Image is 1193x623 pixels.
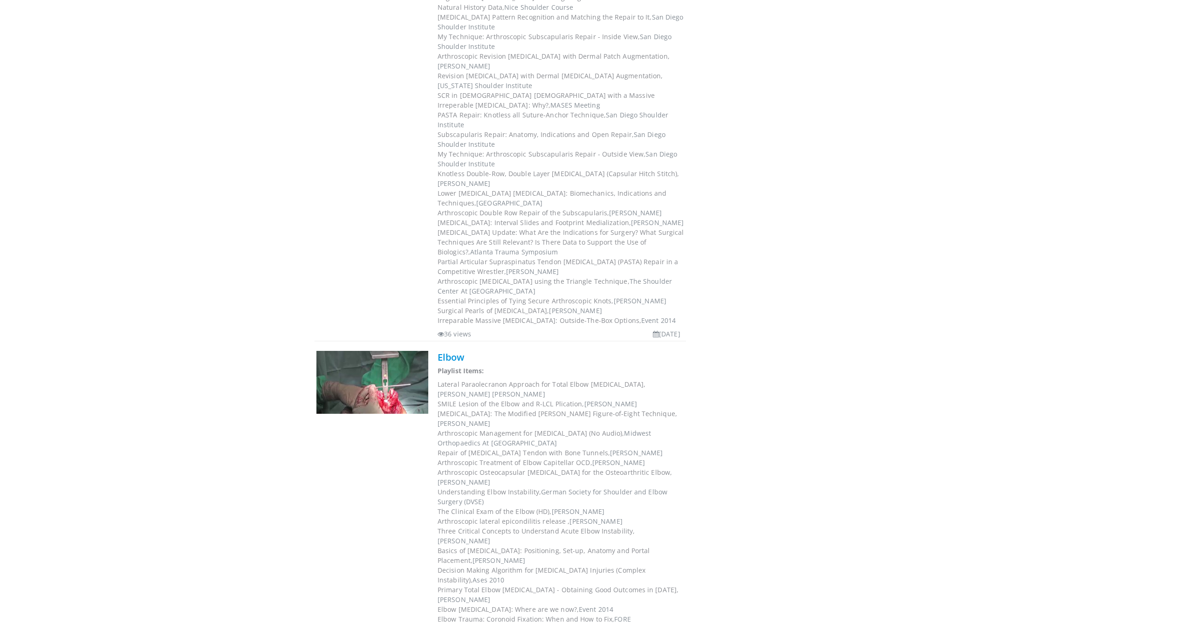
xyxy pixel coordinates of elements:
[438,351,465,363] a: Elbow
[438,208,684,218] dd: Arthroscopic Double Row Repair of the Subscapularis,
[438,546,684,565] dd: Basics of [MEDICAL_DATA]: Positioning, Set-up, Anatomy and Portal Placement,
[438,409,684,428] dd: [MEDICAL_DATA]: The Modified [PERSON_NAME] Figure-of-Eight Technique,
[592,458,645,467] span: [PERSON_NAME]
[438,428,684,448] dd: Arthroscopic Management for [MEDICAL_DATA] (No Audio),
[316,351,428,414] img: Elbow
[438,565,684,585] dd: Decision Making Algorithm for [MEDICAL_DATA] Injuries (Complex Instability),
[438,227,684,257] dd: [MEDICAL_DATA] Update: What Are the Indications for Surgery? What Surgical Techniques Are Still R...
[610,448,663,457] span: [PERSON_NAME]
[550,101,600,110] span: MASES Meeting
[438,315,684,325] dd: Irreparable Massive [MEDICAL_DATA]: Outside-The-Box Options,
[438,487,684,507] dd: Understanding Elbow Instability,
[438,110,668,129] span: San Diego Shoulder Institute
[438,419,490,428] span: [PERSON_NAME]
[438,169,684,188] dd: Knotless Double-Row, Double Layer [MEDICAL_DATA] (Capsular Hitch Stitch),
[438,277,672,295] span: The Shoulder Center At [GEOGRAPHIC_DATA]
[438,257,684,276] dd: Partial Articular Supraspinatus Tendon [MEDICAL_DATA] (PASTA) Repair in a Competitive Wrestler,
[614,296,666,305] span: [PERSON_NAME]
[438,32,672,51] span: San Diego Shoulder Institute
[438,179,490,188] span: [PERSON_NAME]
[641,316,676,325] span: Event 2014
[438,329,471,339] li: 36 views
[438,390,545,398] span: [PERSON_NAME] [PERSON_NAME]
[438,188,684,208] dd: Lower [MEDICAL_DATA] [MEDICAL_DATA]: Biomechanics, Indications and Techniques,
[438,296,684,306] dd: Essential Principles of Tying Secure Arthroscopic Knots,
[549,306,602,315] span: [PERSON_NAME]
[438,526,684,546] dd: Three Critical Concepts to Understand Acute Elbow Instability,
[653,329,680,339] li: [DATE]
[438,62,490,70] span: [PERSON_NAME]
[473,575,504,584] span: Ases 2010
[569,517,622,526] span: [PERSON_NAME]
[438,595,490,604] span: [PERSON_NAME]
[506,267,559,276] span: [PERSON_NAME]
[470,247,558,256] span: Atlanta Trauma Symposium
[438,90,684,110] dd: SCR in [DEMOGRAPHIC_DATA] [DEMOGRAPHIC_DATA] with a Massive Irreperable [MEDICAL_DATA]: Why?,
[438,366,484,375] strong: Playlist Items:
[438,130,665,149] span: San Diego Shoulder Institute
[504,3,573,12] span: Nice Shoulder Course
[476,199,542,207] span: [GEOGRAPHIC_DATA]
[438,13,683,31] span: San Diego Shoulder Institute
[438,218,684,227] dd: [MEDICAL_DATA]: Interval Slides and Footprint Medialization,
[438,32,684,51] dd: My Technique: Arthroscopic Subscapularis Repair - Inside View,
[438,276,684,296] dd: Arthroscopic [MEDICAL_DATA] using the Triangle Technique,
[438,604,684,614] dd: Elbow [MEDICAL_DATA]: Where are we now?,
[438,429,651,447] span: Midwest Orthopaedics At [GEOGRAPHIC_DATA]
[438,150,677,168] span: San Diego Shoulder Institute
[579,605,613,614] span: Event 2014
[631,218,684,227] span: [PERSON_NAME]
[438,306,684,315] dd: Surgical Pearls of [MEDICAL_DATA],
[438,149,684,169] dd: My Technique: Arthroscopic Subscapularis Repair - Outside View,
[438,478,490,486] span: [PERSON_NAME]
[609,208,662,217] span: [PERSON_NAME]
[473,556,525,565] span: [PERSON_NAME]
[438,458,684,467] dd: Arthroscopic Treatment of Elbow Capitellar OCD,
[438,130,684,149] dd: Subscapularis Repair: Anatomy, Indications and Open Repair,
[438,516,684,526] dd: Arthroscopic lateral epicondilitis release ,
[438,399,684,409] dd: SMILE Lesion of the Elbow and R-LCL Plication,
[438,12,684,32] dd: [MEDICAL_DATA] Pattern Recognition and Matching the Repair to It,
[438,585,684,604] dd: Primary Total Elbow [MEDICAL_DATA] - Obtaining Good Outcomes in [DATE],
[552,507,604,516] span: [PERSON_NAME]
[438,51,684,71] dd: Arthroscopic Revision [MEDICAL_DATA] with Dermal Patch Augmentation,
[438,467,684,487] dd: Arthroscopic Osteocapsular [MEDICAL_DATA] for the Osteoarthritic Elbow,
[584,399,637,408] span: [PERSON_NAME]
[438,448,684,458] dd: Repair of [MEDICAL_DATA] Tendon with Bone Tunnels,
[438,81,532,90] span: [US_STATE] Shoulder Institute
[438,487,667,506] span: German Society for Shoulder and Elbow Surgery (DVSE)
[438,536,490,545] span: [PERSON_NAME]
[438,110,684,130] dd: PASTA Repair: Knotless all Suture-Anchor Technique,
[438,71,684,90] dd: Revision [MEDICAL_DATA] with Dermal [MEDICAL_DATA] Augmentation,
[438,507,684,516] dd: The Clinical Exam of the Elbow (HD),
[438,379,684,399] dd: Lateral Paraolecranon Approach for Total Elbow [MEDICAL_DATA],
